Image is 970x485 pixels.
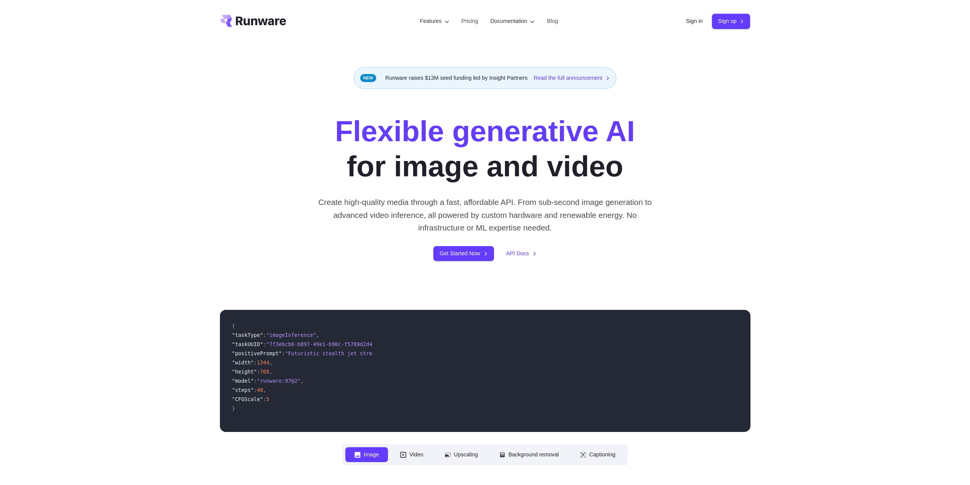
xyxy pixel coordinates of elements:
span: , [269,359,273,366]
span: "Futuristic stealth jet streaking through a neon-lit cityscape with glowing purple exhaust" [285,350,569,356]
a: Blog [547,17,558,26]
a: Sign up [712,14,750,29]
span: : [263,396,266,402]
a: Go to / [220,15,286,27]
button: Video [391,447,433,462]
span: : [282,350,285,356]
button: Captioning [571,447,625,462]
span: , [301,378,304,384]
button: Background removal [490,447,568,462]
a: Sign in [686,17,703,26]
span: : [257,369,260,375]
span: } [232,405,235,411]
span: "CFGScale" [232,396,263,402]
span: 768 [260,369,269,375]
span: : [263,332,266,338]
a: Get Started Now [433,246,494,261]
label: Documentation [491,17,535,26]
span: "taskType" [232,332,263,338]
span: 40 [257,387,263,393]
span: "height" [232,369,257,375]
span: : [254,378,257,384]
span: "steps" [232,387,254,393]
a: API Docs [506,249,537,258]
span: , [263,387,266,393]
div: Runware raises $13M seed funding led by Insight Partners [354,67,617,89]
span: : [254,359,257,366]
p: Create high-quality media through a fast, affordable API. From sub-second image generation to adv... [315,196,655,234]
strong: Flexible generative AI [335,114,635,147]
span: "model" [232,378,254,384]
span: : [254,387,257,393]
span: "7f3ebcb6-b897-49e1-b98c-f5789d2d40d7" [266,341,385,347]
button: Upscaling [436,447,487,462]
span: : [263,341,266,347]
a: Read the full announcement [534,74,610,82]
span: "width" [232,359,254,366]
span: 1344 [257,359,269,366]
label: Features [420,17,449,26]
span: "imageInference" [266,332,316,338]
span: 5 [266,396,269,402]
span: , [269,369,273,375]
span: "runware:97@2" [257,378,301,384]
h1: for image and video [335,113,635,184]
span: { [232,323,235,329]
a: Pricing [462,17,478,26]
span: "positivePrompt" [232,350,282,356]
button: Image [345,447,388,462]
span: , [316,332,319,338]
span: "taskUUID" [232,341,263,347]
